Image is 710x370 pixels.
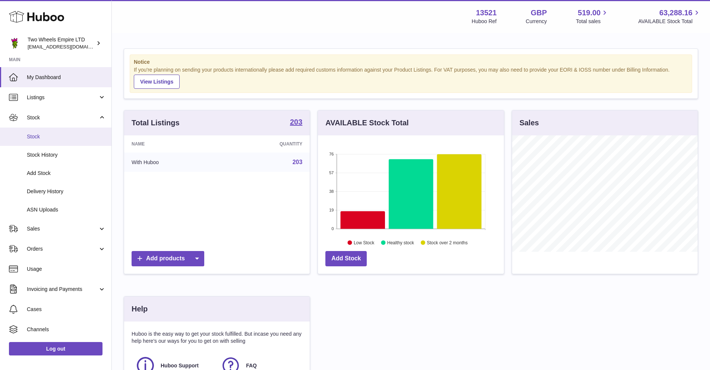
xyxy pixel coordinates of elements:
[27,286,98,293] span: Invoicing and Payments
[520,118,539,128] h3: Sales
[329,170,334,175] text: 57
[329,152,334,156] text: 76
[476,8,497,18] strong: 13521
[134,66,688,89] div: If you're planning on sending your products internationally please add required customs informati...
[27,114,98,121] span: Stock
[134,59,688,66] strong: Notice
[576,8,609,25] a: 519.00 Total sales
[132,304,148,314] h3: Help
[132,251,204,266] a: Add products
[27,306,106,313] span: Cases
[27,94,98,101] span: Listings
[27,74,106,81] span: My Dashboard
[387,240,414,245] text: Healthy stock
[325,118,408,128] h3: AVAILABLE Stock Total
[472,18,497,25] div: Huboo Ref
[354,240,375,245] text: Low Stock
[293,159,303,165] a: 203
[161,362,199,369] span: Huboo Support
[28,36,95,50] div: Two Wheels Empire LTD
[134,75,180,89] a: View Listings
[427,240,468,245] text: Stock over 2 months
[132,118,180,128] h3: Total Listings
[124,153,222,172] td: With Huboo
[27,170,106,177] span: Add Stock
[246,362,257,369] span: FAQ
[531,8,547,18] strong: GBP
[638,18,701,25] span: AVAILABLE Stock Total
[290,118,302,126] strong: 203
[659,8,692,18] span: 63,288.16
[329,208,334,212] text: 19
[222,135,310,153] th: Quantity
[27,326,106,333] span: Channels
[28,44,110,50] span: [EMAIL_ADDRESS][DOMAIN_NAME]
[27,151,106,159] span: Stock History
[290,118,302,127] a: 203
[124,135,222,153] th: Name
[27,266,106,273] span: Usage
[9,38,20,49] img: justas@twowheelsempire.com
[27,188,106,195] span: Delivery History
[578,8,600,18] span: 519.00
[27,206,106,213] span: ASN Uploads
[332,226,334,231] text: 0
[329,189,334,194] text: 38
[576,18,609,25] span: Total sales
[27,133,106,140] span: Stock
[9,342,102,355] a: Log out
[526,18,547,25] div: Currency
[27,225,98,232] span: Sales
[325,251,367,266] a: Add Stock
[27,245,98,253] span: Orders
[132,330,302,345] p: Huboo is the easy way to get your stock fulfilled. But incase you need any help here's our ways f...
[638,8,701,25] a: 63,288.16 AVAILABLE Stock Total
